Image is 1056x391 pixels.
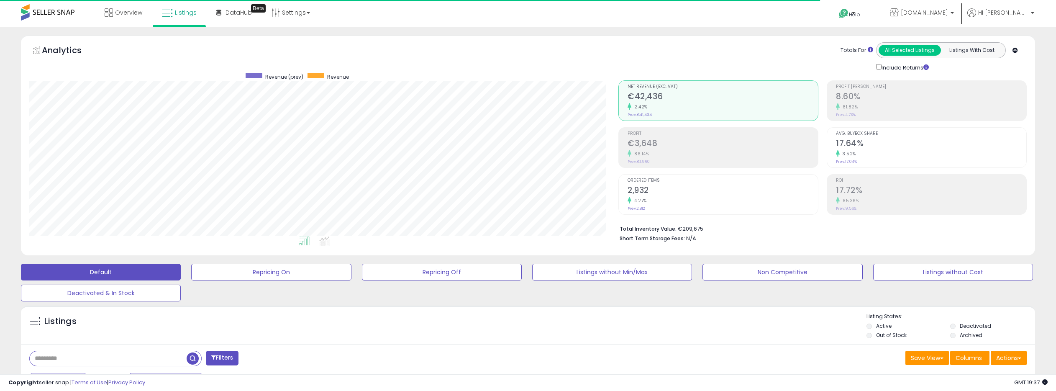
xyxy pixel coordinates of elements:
div: Totals For [841,46,873,54]
i: Get Help [838,8,849,19]
button: Repricing On [191,264,351,280]
h2: 17.64% [836,139,1026,150]
span: Hi [PERSON_NAME] [978,8,1028,17]
h2: 17.72% [836,185,1026,197]
small: 86.14% [631,151,649,157]
b: Short Term Storage Fees: [620,235,685,242]
span: Revenue (prev) [265,73,303,80]
label: Out of Stock [876,332,907,339]
button: Listings without Cost [873,264,1033,280]
span: 2025-10-8 19:37 GMT [1014,378,1048,386]
span: Avg. Buybox Share [836,131,1026,136]
small: Prev: €41,434 [628,112,652,117]
li: €209,675 [620,223,1020,233]
a: Hi [PERSON_NAME] [967,8,1034,27]
div: Include Returns [870,62,939,72]
button: Non Competitive [702,264,862,280]
p: Listing States: [866,313,1035,321]
span: Profit [PERSON_NAME] [836,85,1026,89]
button: Default [21,264,181,280]
a: Privacy Policy [108,378,145,386]
strong: Copyright [8,378,39,386]
small: 85.36% [840,198,859,204]
span: DataHub [226,8,252,17]
button: Sep-24 - Sep-30 [129,373,202,387]
small: Prev: 9.56% [836,206,856,211]
small: Prev: 4.73% [836,112,856,117]
button: Deactivated & In Stock [21,285,181,301]
h2: €42,436 [628,92,818,103]
button: Save View [905,351,949,365]
small: Prev: 17.04% [836,159,857,164]
a: Terms of Use [72,378,107,386]
span: N/A [686,234,696,242]
h5: Listings [44,316,77,327]
div: seller snap | | [8,379,145,387]
button: Repricing Off [362,264,522,280]
button: Last 7 Days [30,373,86,387]
button: All Selected Listings [879,45,941,56]
h2: €3,648 [628,139,818,150]
small: 81.82% [840,104,858,110]
div: Tooltip anchor [251,4,266,13]
h2: 8.60% [836,92,1026,103]
span: ROI [836,178,1026,183]
span: Help [849,11,860,18]
button: Columns [950,351,989,365]
button: Actions [991,351,1027,365]
a: Help [832,2,877,27]
span: Net Revenue (Exc. VAT) [628,85,818,89]
label: Archived [960,332,982,339]
h5: Analytics [42,44,98,58]
span: Ordered Items [628,178,818,183]
small: 4.27% [631,198,647,204]
span: Overview [115,8,142,17]
span: [DOMAIN_NAME] [901,8,948,17]
b: Total Inventory Value: [620,225,677,232]
small: Prev: 2,812 [628,206,645,211]
span: Profit [628,131,818,136]
span: Listings [175,8,197,17]
h2: 2,932 [628,185,818,197]
small: 2.42% [631,104,648,110]
span: Columns [956,354,982,362]
button: Listings With Cost [941,45,1003,56]
label: Deactivated [960,322,991,329]
button: Filters [206,351,238,365]
span: Revenue [327,73,349,80]
label: Active [876,322,892,329]
small: 3.52% [840,151,856,157]
button: Listings without Min/Max [532,264,692,280]
small: Prev: €1,960 [628,159,650,164]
